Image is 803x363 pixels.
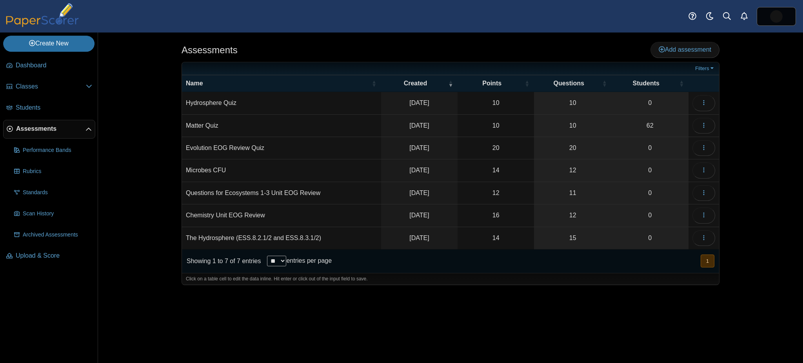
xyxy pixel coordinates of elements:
td: 14 [458,227,534,249]
td: 14 [458,159,534,182]
span: Jasmine McNair [770,10,783,23]
div: Showing 1 to 7 of 7 entries [182,249,261,273]
td: The Hydrosphere (ESS.8.2.1/2 and ESS.8.3.1/2) [182,227,381,249]
time: Apr 26, 2025 at 10:44 AM [409,190,429,196]
a: PaperScorer [3,22,82,28]
a: Upload & Score [3,247,95,265]
a: 0 [611,227,689,249]
span: Points : Activate to sort [525,75,529,92]
nav: pagination [700,255,714,267]
a: 11 [534,182,611,204]
span: Standards [23,189,92,197]
a: 10 [534,92,611,114]
span: Created : Activate to remove sorting [448,75,453,92]
td: 10 [458,92,534,114]
a: 12 [534,159,611,181]
span: Created [404,80,427,87]
label: entries per page [286,257,332,264]
img: ps.74CSeXsONR1xs8MJ [770,10,783,23]
time: Jul 18, 2025 at 5:39 PM [409,122,429,129]
time: Apr 25, 2025 at 10:47 AM [409,212,429,219]
td: 12 [458,182,534,204]
span: Questions : Activate to sort [602,75,607,92]
td: 20 [458,137,534,159]
a: Rubrics [11,162,95,181]
span: Students [632,80,659,87]
td: Matter Quiz [182,115,381,137]
span: Dashboard [16,61,92,70]
a: 62 [611,115,689,137]
span: Questions [554,80,584,87]
td: Evolution EOG Review Quiz [182,137,381,159]
img: PaperScorer [3,3,82,27]
span: Add assessment [659,46,711,53]
a: Filters [693,65,717,72]
a: Performance Bands [11,141,95,160]
time: May 9, 2025 at 8:06 AM [409,167,429,173]
a: Standards [11,183,95,202]
a: Add assessment [650,42,719,58]
a: Classes [3,78,95,96]
a: 0 [611,182,689,204]
a: 15 [534,227,611,249]
span: Points [482,80,501,87]
span: Students [16,103,92,112]
span: Rubrics [23,168,92,175]
a: 0 [611,159,689,181]
a: 0 [611,204,689,226]
span: Performance Bands [23,146,92,154]
a: 10 [534,115,611,137]
time: May 19, 2025 at 11:09 AM [409,144,429,151]
a: Assessments [3,120,95,139]
a: Scan History [11,204,95,223]
td: Hydrosphere Quiz [182,92,381,114]
td: 16 [458,204,534,227]
button: 1 [701,255,714,267]
span: Archived Assessments [23,231,92,239]
a: Students [3,99,95,117]
td: Chemistry Unit EOG Review [182,204,381,227]
span: Students : Activate to sort [679,75,684,92]
div: Click on a table cell to edit the data inline. Hit enter or click out of the input field to save. [182,273,719,285]
span: Classes [16,82,86,91]
time: Jul 25, 2025 at 10:46 PM [409,99,429,106]
span: Name [186,80,203,87]
a: 20 [534,137,611,159]
a: Create New [3,36,94,51]
a: 0 [611,137,689,159]
a: Archived Assessments [11,226,95,244]
a: Dashboard [3,56,95,75]
td: Microbes CFU [182,159,381,182]
span: Assessments [16,125,85,133]
span: Scan History [23,210,92,218]
td: Questions for Ecosystems 1-3 Unit EOG Review [182,182,381,204]
a: 12 [534,204,611,226]
span: Upload & Score [16,251,92,260]
a: Alerts [736,8,753,25]
a: ps.74CSeXsONR1xs8MJ [757,7,796,26]
time: Mar 31, 2025 at 2:35 PM [409,235,429,241]
h1: Assessments [182,43,238,57]
span: Name : Activate to sort [372,75,376,92]
td: 10 [458,115,534,137]
a: 0 [611,92,689,114]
